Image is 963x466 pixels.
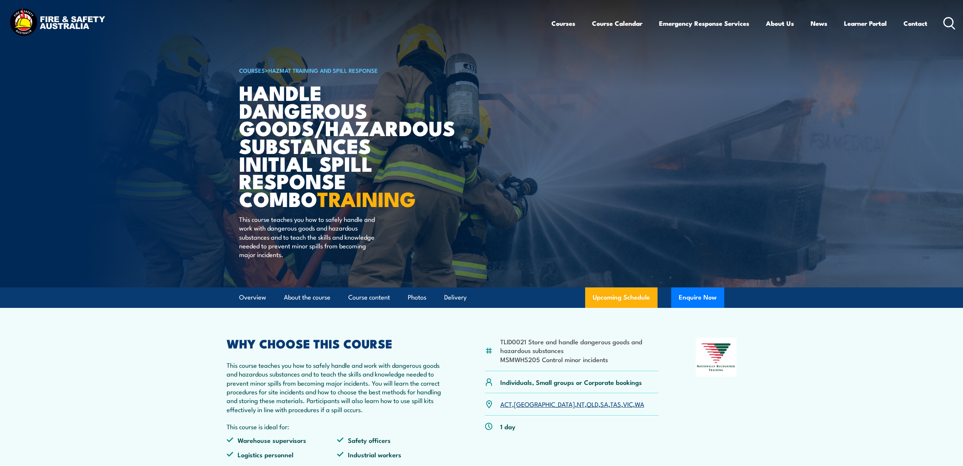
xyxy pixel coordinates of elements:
p: This course teaches you how to safely handle and work with dangerous goods and hazardous substanc... [227,361,448,414]
p: This course teaches you how to safely handle and work with dangerous goods and hazardous substanc... [239,215,377,259]
a: Photos [408,287,426,308]
button: Enquire Now [671,287,724,308]
a: WA [635,399,644,408]
li: MSMWHS205 Control minor incidents [500,355,659,364]
h1: Handle Dangerous Goods/Hazardous Substances Initial Spill Response Combo [239,83,426,207]
li: Warehouse supervisors [227,436,337,444]
a: COURSES [239,66,265,74]
li: Logistics personnel [227,450,337,459]
a: About the course [284,287,330,308]
a: Course content [348,287,390,308]
p: , , , , , , , [500,400,644,408]
img: Nationally Recognised Training logo. [696,338,737,377]
li: Safety officers [337,436,448,444]
a: [GEOGRAPHIC_DATA] [514,399,575,408]
li: Industrial workers [337,450,448,459]
a: Course Calendar [592,13,642,33]
a: Emergency Response Services [659,13,749,33]
h2: WHY CHOOSE THIS COURSE [227,338,448,348]
a: NT [577,399,585,408]
a: About Us [766,13,794,33]
p: Individuals, Small groups or Corporate bookings [500,378,642,386]
a: Delivery [444,287,467,308]
p: 1 day [500,422,515,431]
a: QLD [587,399,598,408]
h6: > [239,66,426,75]
li: TLID0021 Store and handle dangerous goods and hazardous substances [500,337,659,355]
a: Contact [903,13,927,33]
a: HAZMAT Training and Spill Response [268,66,378,74]
a: SA [600,399,608,408]
a: Courses [551,13,575,33]
a: Learner Portal [844,13,887,33]
a: VIC [623,399,633,408]
strong: TRAINING [317,182,416,214]
p: This course is ideal for: [227,422,448,431]
a: Overview [239,287,266,308]
a: ACT [500,399,512,408]
a: News [811,13,827,33]
a: Upcoming Schedule [585,287,658,308]
a: TAS [610,399,621,408]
